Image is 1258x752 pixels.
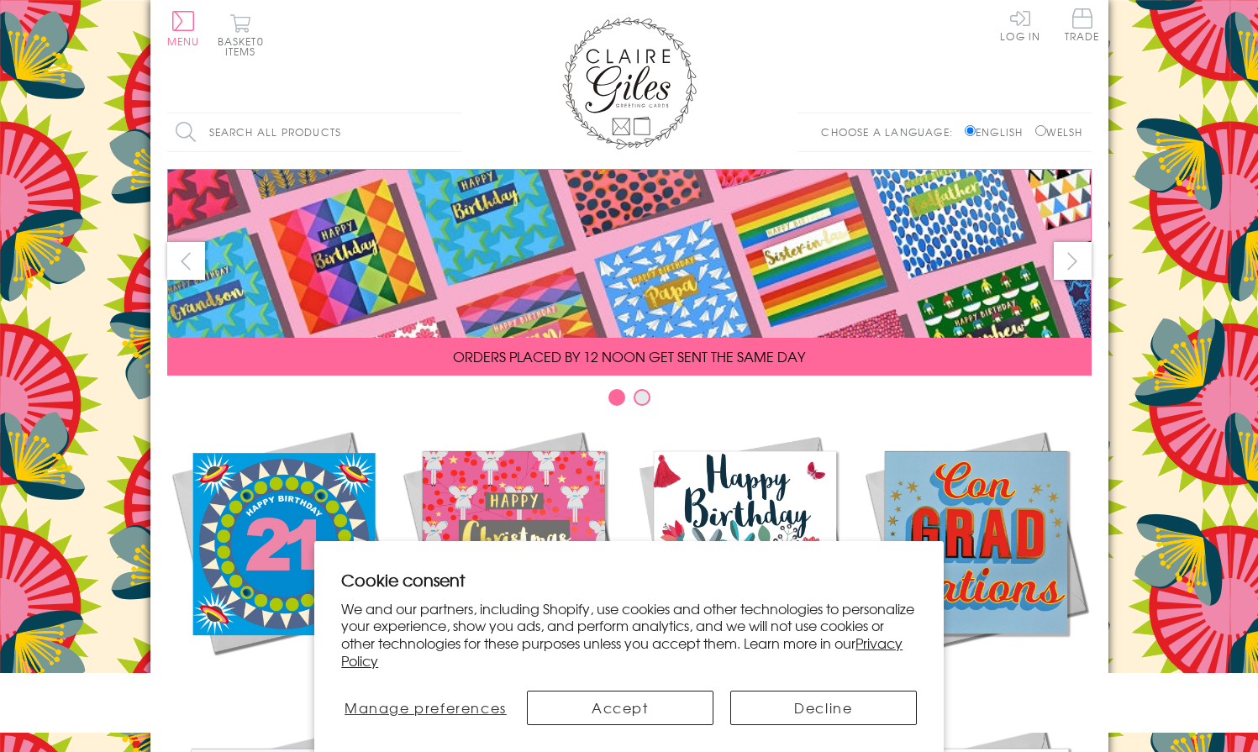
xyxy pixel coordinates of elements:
[861,427,1092,691] a: Academic
[345,697,507,718] span: Manage preferences
[1065,8,1100,41] span: Trade
[730,691,917,725] button: Decline
[167,242,205,280] button: prev
[821,124,961,139] p: Choose a language:
[167,388,1092,414] div: Carousel Pagination
[341,633,903,670] a: Privacy Policy
[562,17,697,150] img: Claire Giles Greetings Cards
[629,427,861,691] a: Birthdays
[965,125,976,136] input: English
[218,13,264,56] button: Basket0 items
[341,691,509,725] button: Manage preferences
[1035,125,1046,136] input: Welsh
[608,389,625,406] button: Carousel Page 1 (Current Slide)
[398,427,629,691] a: Christmas
[634,389,650,406] button: Carousel Page 2
[167,113,461,151] input: Search all products
[527,691,713,725] button: Accept
[965,124,1031,139] label: English
[341,568,917,592] h2: Cookie consent
[1035,124,1083,139] label: Welsh
[1054,242,1092,280] button: next
[227,670,337,691] span: New Releases
[453,346,805,366] span: ORDERS PLACED BY 12 NOON GET SENT THE SAME DAY
[167,34,200,49] span: Menu
[225,34,264,59] span: 0 items
[1065,8,1100,45] a: Trade
[167,427,398,691] a: New Releases
[167,11,200,46] button: Menu
[933,670,1019,691] span: Academic
[341,600,917,670] p: We and our partners, including Shopify, use cookies and other technologies to personalize your ex...
[445,113,461,151] input: Search
[1000,8,1040,41] a: Log In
